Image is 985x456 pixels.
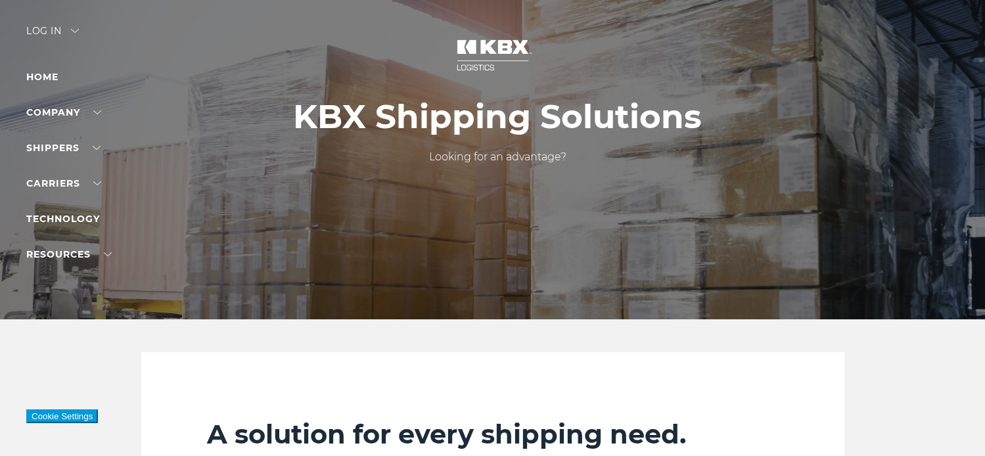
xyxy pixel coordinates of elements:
a: Technology [26,213,100,225]
a: SHIPPERS [26,142,101,154]
img: arrow [71,29,79,33]
a: RESOURCES [26,248,112,260]
a: Carriers [26,177,101,189]
h1: KBX Shipping Solutions [293,98,702,136]
a: Home [26,71,58,83]
p: Looking for an advantage? [293,149,702,165]
h2: A solution for every shipping need. [207,418,779,451]
button: Cookie Settings [26,409,98,423]
img: kbx logo [444,26,542,84]
div: Log in [26,26,79,45]
a: Company [26,106,101,118]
